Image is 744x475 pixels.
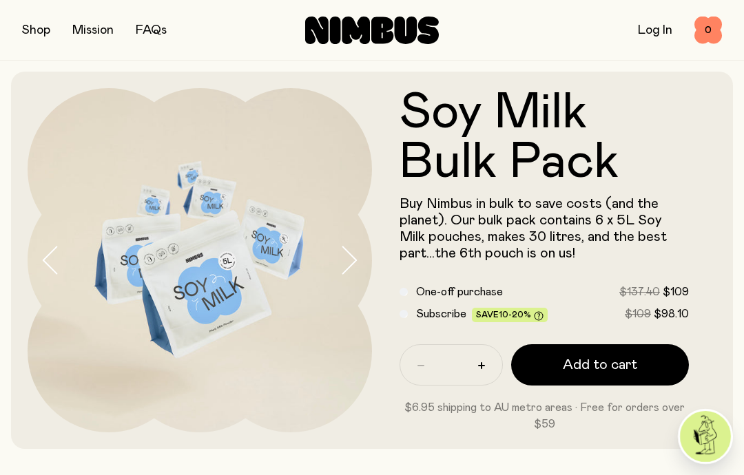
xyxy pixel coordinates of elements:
img: agent [680,411,731,462]
h1: Soy Milk Bulk Pack [400,88,689,187]
span: $98.10 [654,308,689,319]
span: $109 [625,308,651,319]
span: Buy Nimbus in bulk to save costs (and the planet). Our bulk pack contains 6 x 5L Soy Milk pouches... [400,197,667,260]
span: Save [476,310,544,321]
a: Log In [638,24,672,36]
span: $109 [663,286,689,297]
p: $6.95 shipping to AU metro areas · Free for orders over $59 [400,399,689,432]
span: Subscribe [416,308,466,319]
button: Add to cart [511,344,689,386]
span: One-off purchase [416,286,503,297]
a: FAQs [136,24,167,36]
a: Mission [72,24,114,36]
span: $137.40 [619,286,660,297]
span: 10-20% [499,310,531,319]
span: Add to cart [563,355,637,374]
button: 0 [694,17,722,44]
